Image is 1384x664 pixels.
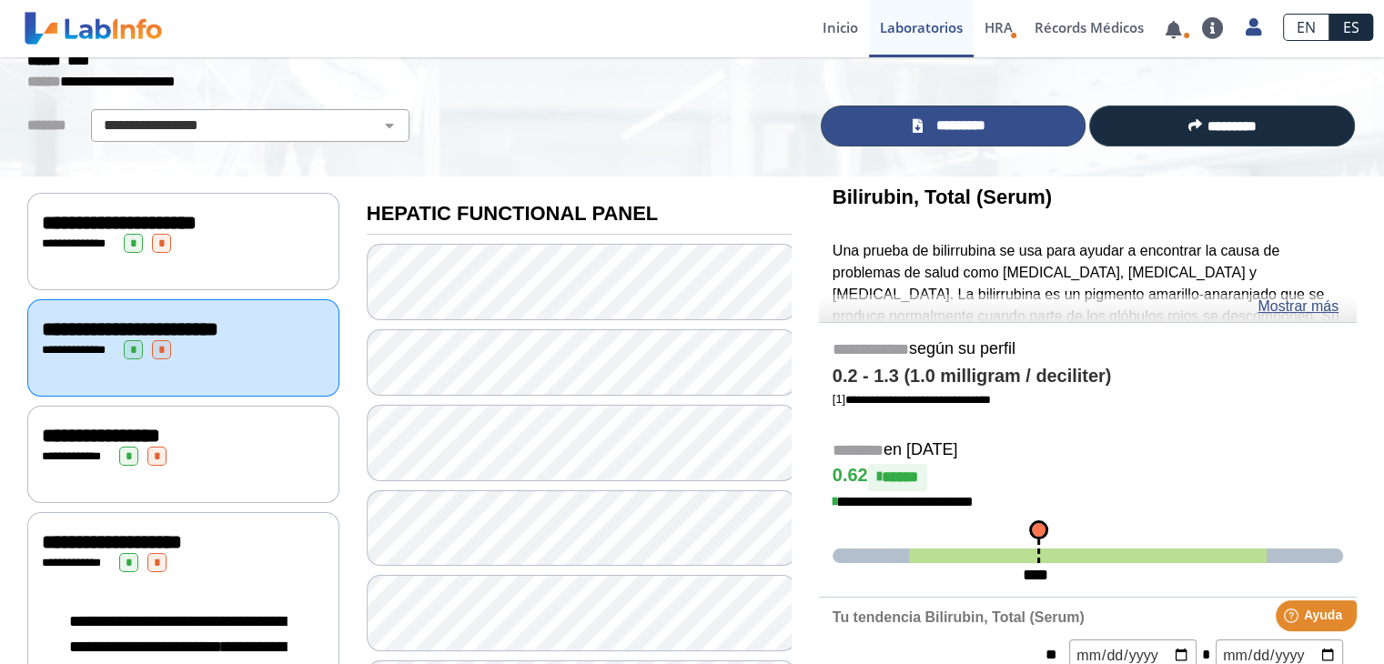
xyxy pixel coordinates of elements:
[985,18,1013,36] span: HRA
[1222,593,1364,644] iframe: Help widget launcher
[833,464,1343,491] h4: 0.62
[833,339,1343,360] h5: según su perfil
[1283,14,1329,41] a: EN
[833,240,1343,458] p: Una prueba de bilirrubina se usa para ayudar a encontrar la causa de problemas de salud como [MED...
[1258,296,1339,317] a: Mostrar más
[833,392,991,406] a: [1]
[367,202,658,225] b: HEPATIC FUNCTIONAL PANEL
[833,440,1343,461] h5: en [DATE]
[833,609,1085,625] b: Tu tendencia Bilirubin, Total (Serum)
[833,366,1343,387] h4: 0.2 - 1.3 (1.0 milligram / deciliter)
[833,186,1052,208] b: Bilirubin, Total (Serum)
[1329,14,1373,41] a: ES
